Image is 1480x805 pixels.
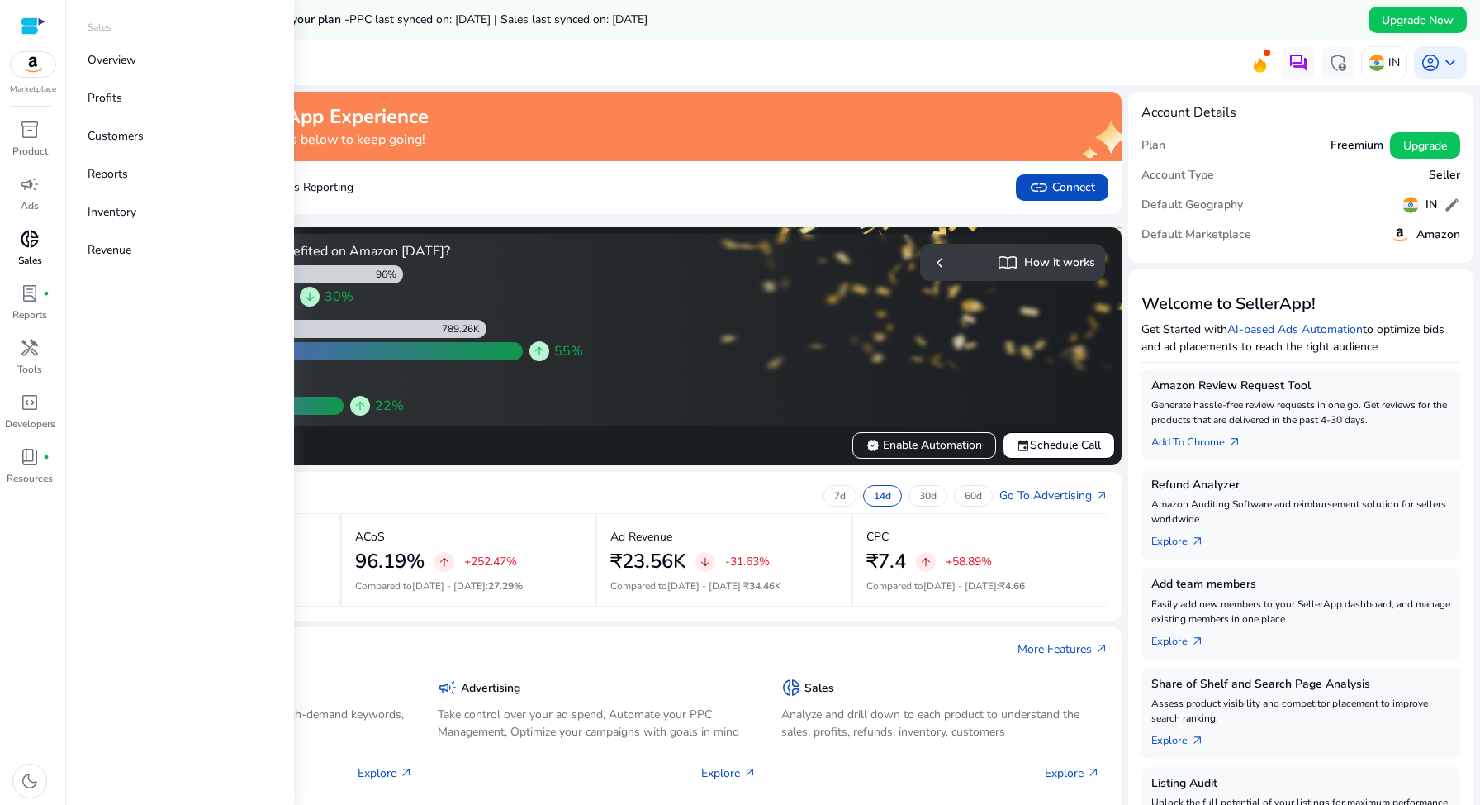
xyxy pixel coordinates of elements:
[355,528,385,545] p: ACoS
[1095,489,1108,503] span: arrow_outward
[1141,139,1165,153] h5: Plan
[1390,225,1410,245] img: amazon.svg
[20,393,40,412] span: code_blocks
[1388,48,1400,77] p: IN
[21,198,39,213] p: Ads
[1151,398,1450,427] p: Generate hassle-free review requests in one go. Get reviews for the products that are delivered i...
[1017,439,1030,452] span: event
[1024,256,1095,270] h5: How it works
[17,362,42,377] p: Tools
[1151,678,1450,692] h5: Share of Shelf and Search Page Analysis
[610,579,837,593] p: Compared to :
[1141,294,1460,314] h3: Welcome to SellerApp!
[930,253,950,273] span: chevron_left
[20,174,40,194] span: campaign
[533,345,546,358] span: arrow_upward
[7,471,53,486] p: Resources
[1369,7,1467,33] button: Upgrade Now
[461,682,520,696] h5: Advertising
[781,706,1100,741] p: Analyze and drill down to each product to understand the sales, profits, refunds, inventory, cust...
[355,550,425,574] h2: 96.19%
[923,579,997,593] span: [DATE] - [DATE]
[1151,497,1450,526] p: Amazon Auditing Software and reimbursement solution for sellers worldwide.
[353,399,367,412] span: arrow_upward
[1141,321,1460,355] p: Get Started with to optimize bids and ad placements to reach the right audience
[1390,132,1460,159] button: Upgrade
[1416,228,1460,242] h5: Amazon
[1151,696,1450,726] p: Assess product visibility and competitor placement to improve search ranking.
[1191,535,1204,548] span: arrow_outward
[358,765,413,782] p: Explore
[1141,198,1243,212] h5: Default Geography
[303,290,316,303] span: arrow_downward
[701,765,757,782] p: Explore
[699,555,712,569] span: arrow_downward
[1421,53,1440,73] span: account_circle
[743,766,757,779] span: arrow_outward
[1141,228,1251,242] h5: Default Marketplace
[88,203,136,221] p: Inventory
[88,51,136,69] p: Overview
[999,579,1025,593] span: ₹4.66
[325,287,353,307] span: 30%
[866,436,982,454] span: Enable Automation
[919,489,937,503] p: 30d
[412,579,486,593] span: [DATE] - [DATE]
[1369,55,1385,71] img: in.svg
[43,454,50,460] span: fiber_manual_record
[1095,642,1108,655] span: arrow_outward
[89,244,591,260] h4: How Smart Automation users benefited on Amazon [DATE]?
[874,489,891,503] p: 14d
[88,241,131,259] p: Revenue
[1017,641,1108,658] a: More Featuresarrow_outward
[1003,432,1115,459] button: eventSchedule Call
[1029,178,1095,198] span: Connect
[488,579,523,593] span: 27.29%
[438,706,757,741] p: Take control over your ad spend, Automate your PPC Management, Optimize your campaigns with goals...
[834,489,846,503] p: 7d
[610,528,672,545] p: Ad Revenue
[1151,479,1450,493] h5: Refund Analyzer
[375,396,404,416] span: 22%
[1382,12,1454,29] span: Upgrade Now
[1151,379,1450,393] h5: Amazon Review Request Tool
[5,417,55,431] p: Developers
[1151,777,1450,791] h5: Listing Audit
[1045,765,1100,782] p: Explore
[610,550,685,574] h2: ₹23.56K
[1444,197,1460,213] span: edit
[554,341,583,361] span: 55%
[999,487,1108,504] a: Go To Advertisingarrow_outward
[1328,53,1348,73] span: admin_panel_settings
[866,439,880,452] span: verified
[1228,436,1241,449] span: arrow_outward
[1151,526,1217,550] a: Explorearrow_outward
[852,432,996,459] button: verifiedEnable Automation
[438,555,451,569] span: arrow_upward
[400,766,413,779] span: arrow_outward
[88,89,122,107] p: Profits
[376,268,403,281] div: 96%
[349,12,647,27] span: PPC last synced on: [DATE] | Sales last synced on: [DATE]
[667,579,741,593] span: [DATE] - [DATE]
[43,290,50,297] span: fiber_manual_record
[1191,734,1204,747] span: arrow_outward
[1141,105,1236,121] h4: Account Details
[12,144,48,159] p: Product
[1151,578,1450,592] h5: Add team members
[10,83,56,96] p: Marketplace
[438,678,458,698] span: campaign
[20,120,40,140] span: inventory_2
[1087,766,1100,779] span: arrow_outward
[1227,322,1363,337] a: AI-based Ads Automation
[1429,169,1460,183] h5: Seller
[1151,626,1217,650] a: Explorearrow_outward
[743,579,781,593] span: ₹34.46K
[20,771,40,791] span: dark_mode
[866,579,1095,593] p: Compared to :
[88,127,144,145] p: Customers
[1331,139,1383,153] h5: Freemium
[20,338,40,358] span: handyman
[725,556,770,568] p: -31.63%
[1151,427,1255,450] a: Add To Chrome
